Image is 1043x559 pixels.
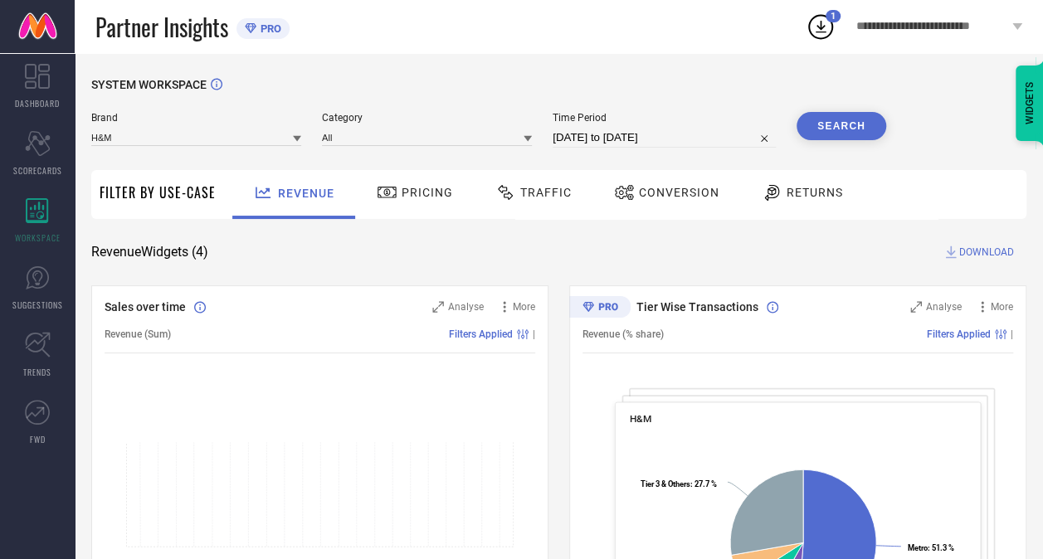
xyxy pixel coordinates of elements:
span: Partner Insights [95,10,228,44]
span: Filters Applied [927,328,991,340]
div: Premium [569,296,631,321]
span: SCORECARDS [13,164,62,177]
span: Brand [91,112,301,124]
button: Search [797,112,886,140]
span: SUGGESTIONS [12,299,63,311]
span: Sales over time [105,300,186,314]
span: DOWNLOAD [959,244,1014,260]
svg: Zoom [432,301,444,313]
span: Tier Wise Transactions [636,300,758,314]
span: More [991,301,1013,313]
div: Open download list [806,12,836,41]
span: DASHBOARD [15,97,60,109]
span: Filters Applied [449,328,513,340]
tspan: Metro [908,543,928,552]
span: | [1011,328,1013,340]
span: Returns [787,186,843,199]
span: Revenue Widgets ( 4 ) [91,244,208,260]
span: H&M [630,413,651,425]
span: Category [322,112,532,124]
span: 1 [831,11,836,22]
svg: Zoom [910,301,922,313]
span: Revenue [278,187,334,200]
span: WORKSPACE [15,231,61,244]
span: Revenue (% share) [582,328,664,340]
text: : 27.7 % [641,479,717,489]
span: Pricing [402,186,453,199]
span: Filter By Use-Case [100,182,216,202]
span: More [513,301,535,313]
span: Analyse [926,301,962,313]
span: | [533,328,535,340]
span: Revenue (Sum) [105,328,171,340]
span: Analyse [448,301,484,313]
span: Conversion [639,186,719,199]
span: PRO [256,22,281,35]
span: Traffic [520,186,572,199]
tspan: Tier 3 & Others [641,479,690,489]
span: SYSTEM WORKSPACE [91,78,207,91]
span: FWD [30,433,46,445]
input: Select time period [553,128,776,148]
span: Time Period [553,112,776,124]
span: TRENDS [23,366,51,378]
text: : 51.3 % [908,543,954,552]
